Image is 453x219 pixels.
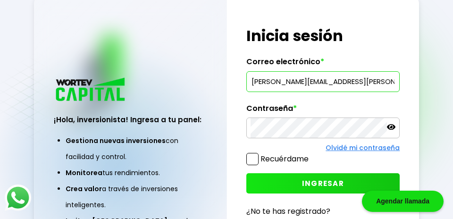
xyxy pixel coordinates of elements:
[260,153,309,164] label: Recuérdame
[54,114,208,125] h3: ¡Hola, inversionista! Ingresa a tu panel:
[66,133,196,165] li: con facilidad y control.
[246,57,400,71] label: Correo electrónico
[66,136,166,145] span: Gestiona nuevas inversiones
[246,173,400,194] button: INGRESAR
[66,168,102,177] span: Monitorea
[54,76,128,104] img: logo_wortev_capital
[66,165,196,181] li: tus rendimientos.
[251,72,396,92] input: hola@wortev.capital
[362,191,444,212] div: Agendar llamada
[302,178,344,188] span: INGRESAR
[246,25,400,47] h1: Inicia sesión
[246,205,400,217] p: ¿No te has registrado?
[5,185,31,211] img: logos_whatsapp-icon.242b2217.svg
[246,104,400,118] label: Contraseña
[66,184,102,194] span: Crea valor
[66,181,196,213] li: a través de inversiones inteligentes.
[326,143,400,152] a: Olvidé mi contraseña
